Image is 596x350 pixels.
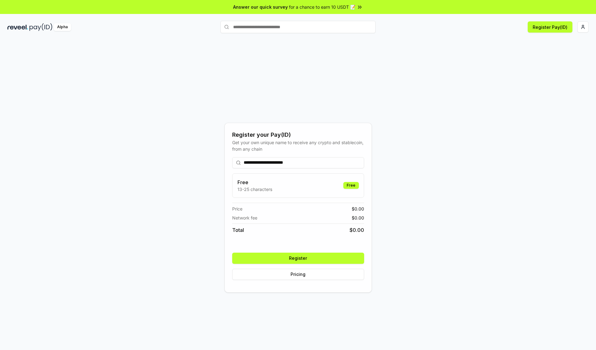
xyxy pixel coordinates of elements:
[232,139,364,152] div: Get your own unique name to receive any crypto and stablecoin, from any chain
[7,23,28,31] img: reveel_dark
[232,215,257,221] span: Network fee
[343,182,359,189] div: Free
[29,23,52,31] img: pay_id
[232,226,244,234] span: Total
[54,23,71,31] div: Alpha
[528,21,572,33] button: Register Pay(ID)
[232,206,242,212] span: Price
[350,226,364,234] span: $ 0.00
[352,215,364,221] span: $ 0.00
[237,186,272,193] p: 13-25 characters
[233,4,288,10] span: Answer our quick survey
[289,4,355,10] span: for a chance to earn 10 USDT 📝
[232,253,364,264] button: Register
[232,131,364,139] div: Register your Pay(ID)
[232,269,364,280] button: Pricing
[237,179,272,186] h3: Free
[352,206,364,212] span: $ 0.00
